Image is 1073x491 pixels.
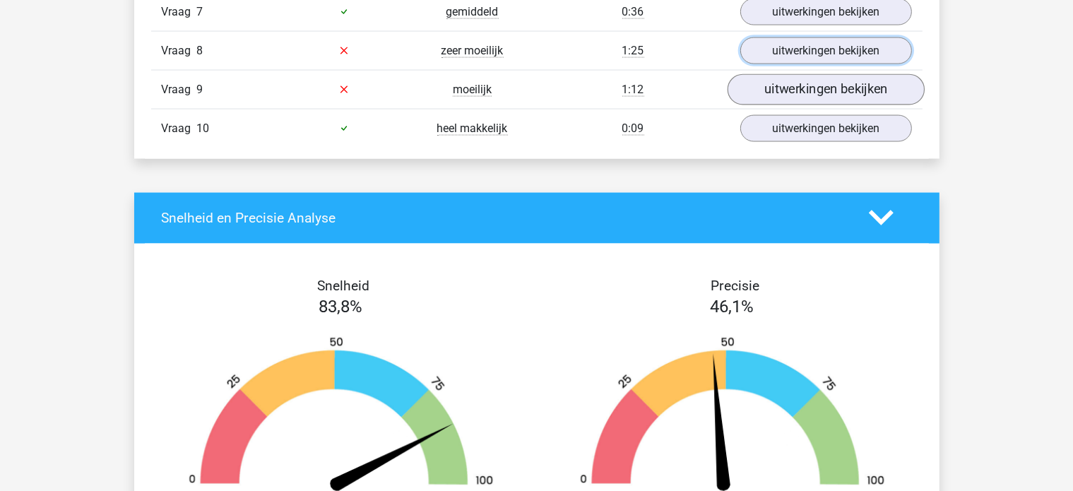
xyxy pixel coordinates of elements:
span: 83,8% [319,297,363,317]
span: Vraag [162,42,197,59]
span: 9 [197,83,203,96]
span: moeilijk [453,83,492,97]
span: 10 [197,122,210,135]
h4: Snelheid en Precisie Analyse [162,210,848,226]
span: 7 [197,5,203,18]
a: uitwerkingen bekijken [740,37,912,64]
span: heel makkelijk [437,122,508,136]
span: 1:25 [622,44,644,58]
span: 1:12 [622,83,644,97]
a: uitwerkingen bekijken [740,115,912,142]
h4: Snelheid [162,278,526,294]
h4: Precisie [553,278,918,294]
span: Vraag [162,4,197,20]
span: 46,1% [711,297,754,317]
span: 0:09 [622,122,644,136]
span: 0:36 [622,5,644,19]
span: Vraag [162,81,197,98]
a: uitwerkingen bekijken [727,74,924,105]
span: Vraag [162,120,197,137]
span: gemiddeld [446,5,499,19]
span: 8 [197,44,203,57]
span: zeer moeilijk [441,44,504,58]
